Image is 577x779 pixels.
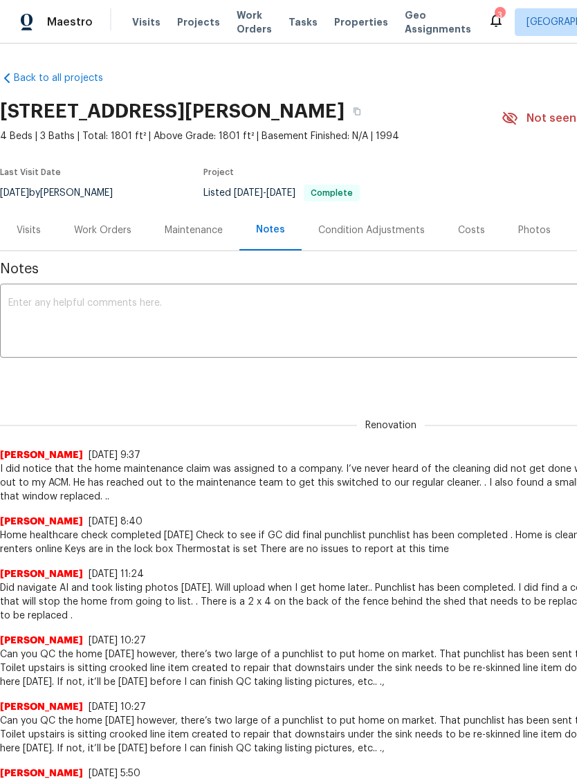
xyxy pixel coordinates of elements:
div: Work Orders [74,223,131,237]
span: [DATE] 9:37 [89,450,140,460]
span: [DATE] 11:24 [89,569,144,579]
span: Projects [177,15,220,29]
span: Complete [305,189,358,197]
div: Maintenance [165,223,223,237]
span: [DATE] 10:27 [89,702,146,712]
span: Geo Assignments [405,8,471,36]
div: 3 [495,8,504,22]
span: [DATE] 10:27 [89,636,146,645]
span: Maestro [47,15,93,29]
span: Project [203,168,234,176]
span: Renovation [357,419,425,432]
span: [DATE] 5:50 [89,769,140,778]
span: Visits [132,15,161,29]
div: Condition Adjustments [318,223,425,237]
span: [DATE] 8:40 [89,517,143,526]
span: Tasks [288,17,318,27]
span: Listed [203,188,360,198]
div: Costs [458,223,485,237]
button: Copy Address [345,99,369,124]
span: Properties [334,15,388,29]
span: [DATE] [266,188,295,198]
span: Work Orders [237,8,272,36]
div: Photos [518,223,551,237]
span: - [234,188,295,198]
div: Visits [17,223,41,237]
span: [DATE] [234,188,263,198]
div: Notes [256,223,285,237]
